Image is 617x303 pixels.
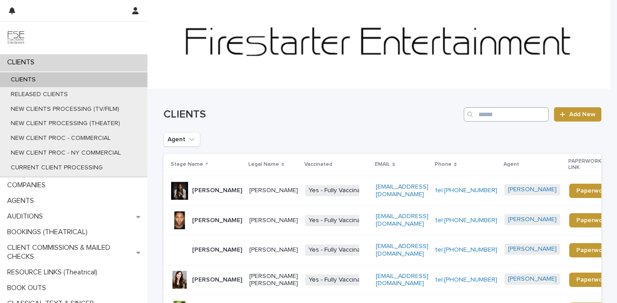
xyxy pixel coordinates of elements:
p: EMAIL [375,160,390,169]
p: [PERSON_NAME] [249,187,298,194]
p: [PERSON_NAME] [192,217,242,224]
a: [PERSON_NAME] [508,186,557,194]
p: NEW CLIENT PROC - NY COMMERCIAL [4,149,128,157]
p: CLIENTS [4,76,43,84]
p: RESOURCE LINKS (Theatrical) [4,268,105,277]
p: AUDITIONS [4,212,50,221]
a: Paperwork [569,213,615,227]
a: tel:[PHONE_NUMBER] [436,187,497,194]
button: Agent [164,132,200,147]
h1: CLIENTS [164,108,461,121]
p: Phone [435,160,452,169]
p: [PERSON_NAME] [249,246,298,254]
a: Add New [554,107,601,122]
a: [EMAIL_ADDRESS][DOMAIN_NAME] [376,273,428,287]
a: tel:[PHONE_NUMBER] [436,277,497,283]
a: [EMAIL_ADDRESS][DOMAIN_NAME] [376,184,428,198]
a: Paperwork [569,243,615,257]
p: BOOKINGS (THEATRICAL) [4,228,95,236]
p: [PERSON_NAME] [192,246,242,254]
span: Add New [569,111,596,118]
p: AGENTS [4,197,41,205]
p: [PERSON_NAME] [192,187,242,194]
p: CURRENT CLIENT PROCESSING [4,164,110,172]
a: Paperwork [569,184,615,198]
a: [EMAIL_ADDRESS][DOMAIN_NAME] [376,243,428,257]
a: [PERSON_NAME] [508,245,557,253]
p: COMPANIES [4,181,53,189]
p: [PERSON_NAME] [249,217,298,224]
a: Paperwork [569,273,615,287]
p: Stage Name [171,160,203,169]
p: CLIENTS [4,58,42,67]
span: Paperwork [576,217,608,223]
p: PAPERWORK LINK [568,156,610,173]
span: Paperwork [576,277,608,283]
p: NEW CLIENT PROCESSING (THEATER) [4,120,127,127]
img: 9JgRvJ3ETPGCJDhvPVA5 [7,29,25,47]
p: Vaccinated [304,160,332,169]
p: Agent [504,160,519,169]
p: RELEASED CLIENTS [4,91,75,98]
span: Paperwork [576,188,608,194]
span: Yes - Fully Vaccinated [305,185,374,196]
a: tel:[PHONE_NUMBER] [436,217,497,223]
span: Paperwork [576,247,608,253]
input: Search [464,107,549,122]
a: tel:[PHONE_NUMBER] [436,247,497,253]
a: [PERSON_NAME] [508,275,557,283]
span: Yes - Fully Vaccinated [305,215,374,226]
p: NEW CLIENT PROC - COMMERCIAL [4,135,118,142]
p: [PERSON_NAME] [192,276,242,284]
p: [PERSON_NAME] [PERSON_NAME] [249,273,298,288]
span: Yes - Fully Vaccinated [305,244,374,256]
p: BOOK OUTS [4,284,53,292]
a: [EMAIL_ADDRESS][DOMAIN_NAME] [376,213,428,227]
span: Yes - Fully Vaccinated [305,274,374,286]
p: Legal Name [248,160,279,169]
a: [PERSON_NAME] [508,216,557,223]
p: NEW CLIENTS PROCESSING (TV/FILM) [4,105,126,113]
p: CLIENT COMMISSIONS & MAILED CHECKS [4,244,136,261]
